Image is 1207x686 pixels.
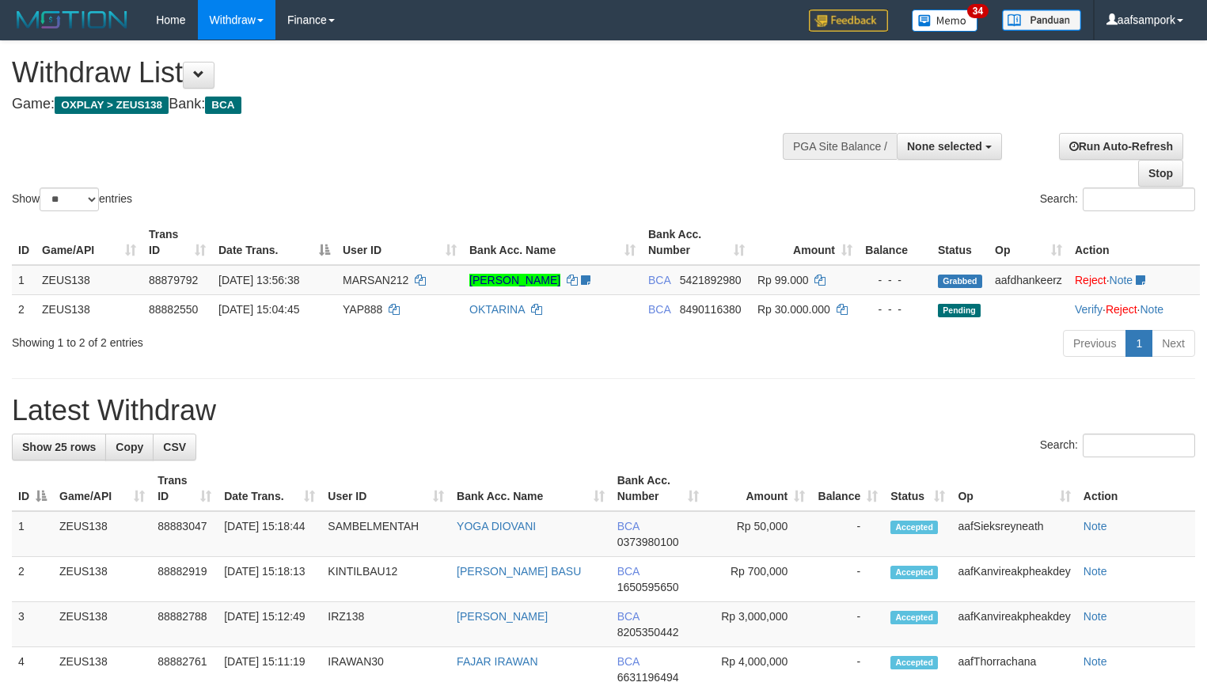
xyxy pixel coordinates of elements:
[989,220,1068,265] th: Op: activate to sort column ascending
[1063,330,1126,357] a: Previous
[205,97,241,114] span: BCA
[12,395,1195,426] h1: Latest Withdraw
[457,520,536,533] a: YOGA DIOVANI
[757,274,809,286] span: Rp 99.000
[811,466,884,511] th: Balance: activate to sort column ascending
[680,303,742,316] span: Copy 8490116380 to clipboard
[36,220,142,265] th: Game/API: activate to sort column ascending
[450,466,611,511] th: Bank Acc. Name: activate to sort column ascending
[705,511,811,557] td: Rp 50,000
[1106,303,1137,316] a: Reject
[1140,303,1163,316] a: Note
[218,557,321,602] td: [DATE] 15:18:13
[951,557,1076,602] td: aafKanvireakpheakdey
[1084,655,1107,668] a: Note
[1084,520,1107,533] a: Note
[912,9,978,32] img: Button%20Memo.svg
[951,602,1076,647] td: aafKanvireakpheakdey
[36,294,142,324] td: ZEUS138
[951,466,1076,511] th: Op: activate to sort column ascending
[142,220,212,265] th: Trans ID: activate to sort column ascending
[12,220,36,265] th: ID
[617,671,679,684] span: Copy 6631196494 to clipboard
[1075,274,1106,286] a: Reject
[36,265,142,295] td: ZEUS138
[469,274,560,286] a: [PERSON_NAME]
[617,565,640,578] span: BCA
[12,8,132,32] img: MOTION_logo.png
[989,265,1068,295] td: aafdhankeerz
[218,274,299,286] span: [DATE] 13:56:38
[149,274,198,286] span: 88879792
[757,303,830,316] span: Rp 30.000.000
[55,97,169,114] span: OXPLAY > ZEUS138
[648,303,670,316] span: BCA
[680,274,742,286] span: Copy 5421892980 to clipboard
[163,441,186,453] span: CSV
[938,304,981,317] span: Pending
[611,466,705,511] th: Bank Acc. Number: activate to sort column ascending
[321,511,450,557] td: SAMBELMENTAH
[642,220,751,265] th: Bank Acc. Number: activate to sort column ascending
[53,602,151,647] td: ZEUS138
[463,220,642,265] th: Bank Acc. Name: activate to sort column ascending
[1059,133,1183,160] a: Run Auto-Refresh
[12,466,53,511] th: ID: activate to sort column descending
[116,441,143,453] span: Copy
[1068,220,1200,265] th: Action
[890,611,938,624] span: Accepted
[938,275,982,288] span: Grabbed
[1138,160,1183,187] a: Stop
[1075,303,1103,316] a: Verify
[218,602,321,647] td: [DATE] 15:12:49
[865,301,925,317] div: - - -
[151,511,218,557] td: 88883047
[53,466,151,511] th: Game/API: activate to sort column ascending
[705,466,811,511] th: Amount: activate to sort column ascending
[705,557,811,602] td: Rp 700,000
[151,602,218,647] td: 88882788
[151,557,218,602] td: 88882919
[343,303,382,316] span: YAP888
[1084,565,1107,578] a: Note
[811,557,884,602] td: -
[343,274,408,286] span: MARSAN212
[897,133,1002,160] button: None selected
[967,4,989,18] span: 34
[884,466,951,511] th: Status: activate to sort column ascending
[783,133,897,160] div: PGA Site Balance /
[153,434,196,460] a: CSV
[321,602,450,647] td: IRZ138
[811,602,884,647] td: -
[705,602,811,647] td: Rp 3,000,000
[1002,9,1081,31] img: panduan.png
[809,9,888,32] img: Feedback.jpg
[1125,330,1152,357] a: 1
[149,303,198,316] span: 88882550
[617,655,640,668] span: BCA
[12,328,491,351] div: Showing 1 to 2 of 2 entries
[12,97,789,112] h4: Game: Bank:
[1083,188,1195,211] input: Search:
[617,581,679,593] span: Copy 1650595650 to clipboard
[151,466,218,511] th: Trans ID: activate to sort column ascending
[951,511,1076,557] td: aafSieksreyneath
[105,434,154,460] a: Copy
[1068,294,1200,324] td: · ·
[859,220,932,265] th: Balance
[617,626,679,639] span: Copy 8205350442 to clipboard
[218,511,321,557] td: [DATE] 15:18:44
[321,466,450,511] th: User ID: activate to sort column ascending
[617,610,640,623] span: BCA
[12,557,53,602] td: 2
[1040,434,1195,457] label: Search:
[617,520,640,533] span: BCA
[469,303,525,316] a: OKTARINA
[1152,330,1195,357] a: Next
[53,557,151,602] td: ZEUS138
[321,557,450,602] td: KINTILBAU12
[40,188,99,211] select: Showentries
[1110,274,1133,286] a: Note
[457,610,548,623] a: [PERSON_NAME]
[22,441,96,453] span: Show 25 rows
